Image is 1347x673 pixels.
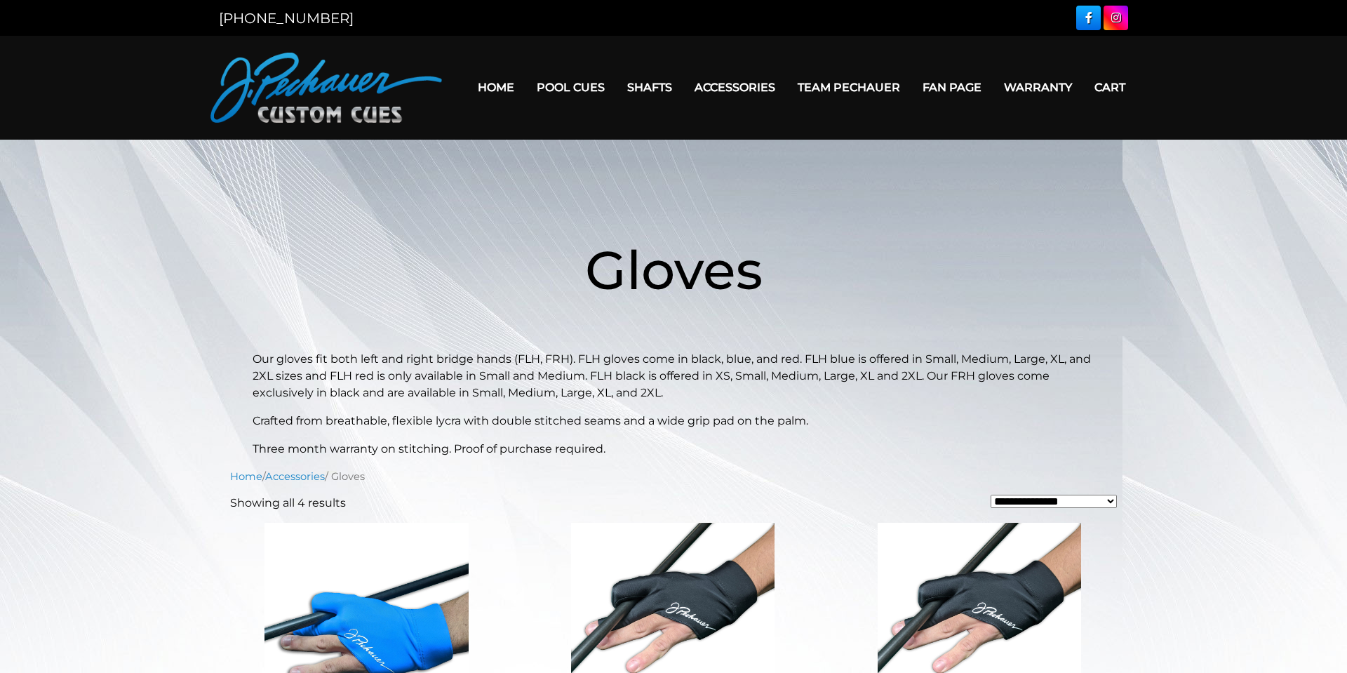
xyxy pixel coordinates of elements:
[585,237,763,302] span: Gloves
[265,470,325,483] a: Accessories
[210,53,442,123] img: Pechauer Custom Cues
[786,69,911,105] a: Team Pechauer
[616,69,683,105] a: Shafts
[253,351,1094,401] p: Our gloves fit both left and right bridge hands (FLH, FRH). FLH gloves come in black, blue, and r...
[230,495,346,512] p: Showing all 4 results
[683,69,786,105] a: Accessories
[991,495,1117,508] select: Shop order
[1083,69,1137,105] a: Cart
[253,413,1094,429] p: Crafted from breathable, flexible lycra with double stitched seams and a wide grip pad on the palm.
[230,470,262,483] a: Home
[219,10,354,27] a: [PHONE_NUMBER]
[253,441,1094,458] p: Three month warranty on stitching. Proof of purchase required.
[525,69,616,105] a: Pool Cues
[993,69,1083,105] a: Warranty
[911,69,993,105] a: Fan Page
[230,469,1117,484] nav: Breadcrumb
[467,69,525,105] a: Home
